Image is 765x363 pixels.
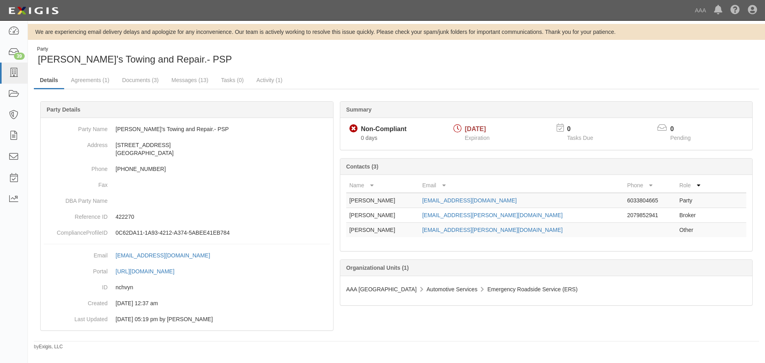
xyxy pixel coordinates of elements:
dt: DBA Party Name [44,193,108,205]
th: Role [676,178,714,193]
a: [EMAIL_ADDRESS][PERSON_NAME][DOMAIN_NAME] [422,227,563,233]
dt: Phone [44,161,108,173]
span: AAA [GEOGRAPHIC_DATA] [346,286,417,292]
b: Contacts (3) [346,163,379,170]
a: Documents (3) [116,72,165,88]
a: Exigis, LLC [39,344,63,349]
td: [PERSON_NAME] [346,223,419,237]
a: [URL][DOMAIN_NAME] [116,268,183,275]
dt: Portal [44,263,108,275]
dd: [PERSON_NAME]'s Towing and Repair.- PSP [44,121,330,137]
p: 422270 [116,213,330,221]
b: Summary [346,106,372,113]
span: Expiration [465,135,490,141]
div: 39 [14,53,25,60]
span: Emergency Roadside Service (ERS) [487,286,577,292]
p: 0 [670,125,700,134]
th: Phone [624,178,676,193]
dt: Fax [44,177,108,189]
th: Email [419,178,624,193]
span: [DATE] [465,126,486,132]
div: Dana's Towing and Repair.- PSP [34,46,390,66]
b: Party Details [47,106,80,113]
div: Party [37,46,232,53]
span: Since 08/21/2025 [361,135,377,141]
span: Tasks Due [567,135,593,141]
td: [PERSON_NAME] [346,193,419,208]
td: [PERSON_NAME] [346,208,419,223]
dd: [PHONE_NUMBER] [44,161,330,177]
dt: ComplianceProfileID [44,225,108,237]
small: by [34,343,63,350]
th: Name [346,178,419,193]
dt: Address [44,137,108,149]
div: [EMAIL_ADDRESS][DOMAIN_NAME] [116,251,210,259]
dt: ID [44,279,108,291]
p: 0 [567,125,603,134]
td: Party [676,193,714,208]
a: Messages (13) [165,72,214,88]
i: Non-Compliant [349,125,358,133]
dd: [STREET_ADDRESS] [GEOGRAPHIC_DATA] [44,137,330,161]
span: Pending [670,135,690,141]
a: Agreements (1) [65,72,115,88]
dt: Reference ID [44,209,108,221]
span: [PERSON_NAME]'s Towing and Repair.- PSP [38,54,232,65]
a: [EMAIL_ADDRESS][DOMAIN_NAME] [422,197,517,204]
dt: Created [44,295,108,307]
dd: nchvyn [44,279,330,295]
dt: Email [44,247,108,259]
a: Activity (1) [251,72,288,88]
b: Organizational Units (1) [346,265,409,271]
a: AAA [691,2,710,18]
dt: Party Name [44,121,108,133]
a: Details [34,72,64,89]
dt: Last Updated [44,311,108,323]
img: logo-5460c22ac91f19d4615b14bd174203de0afe785f0fc80cf4dbbc73dc1793850b.png [6,4,61,18]
div: We are experiencing email delivery delays and apologize for any inconvenience. Our team is active... [28,28,765,36]
td: 6033804665 [624,193,676,208]
a: Tasks (0) [215,72,250,88]
td: Other [676,223,714,237]
span: Automotive Services [427,286,478,292]
div: Non-Compliant [361,125,407,134]
td: Broker [676,208,714,223]
dd: 03/10/2023 12:37 am [44,295,330,311]
td: 2079852941 [624,208,676,223]
a: [EMAIL_ADDRESS][DOMAIN_NAME] [116,252,219,259]
p: 0C62DA11-1A93-4212-A374-5ABEE41EB784 [116,229,330,237]
a: [EMAIL_ADDRESS][PERSON_NAME][DOMAIN_NAME] [422,212,563,218]
i: Help Center - Complianz [730,6,740,15]
dd: 04/16/2024 05:19 pm by Benjamin Tully [44,311,330,327]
